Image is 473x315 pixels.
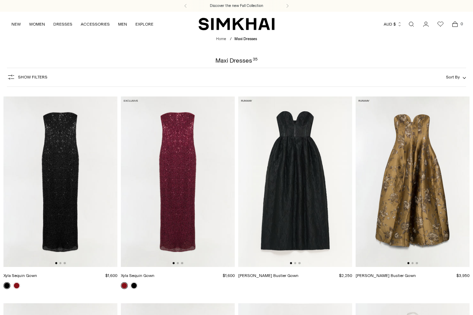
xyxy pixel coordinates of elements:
button: Show Filters [7,72,47,83]
img: Xyla Sequin Gown [3,96,117,267]
a: WOMEN [29,17,45,32]
a: MEN [118,17,127,32]
button: Go to slide 1 [172,262,175,264]
button: Go to slide 2 [411,262,413,264]
button: Go to slide 2 [177,262,179,264]
a: DRESSES [53,17,72,32]
button: Go to slide 1 [290,262,292,264]
div: / [230,36,232,42]
button: Go to slide 3 [181,262,183,264]
button: Go to slide 2 [294,262,296,264]
span: Sort By [446,75,460,80]
a: Open search modal [404,17,418,31]
img: Elaria Jacquard Bustier Gown [356,96,470,267]
a: SIMKHAI [198,17,275,31]
a: Discover the new Fall Collection [210,3,263,9]
nav: breadcrumbs [216,36,257,42]
button: Sort By [446,73,466,81]
button: Go to slide 3 [64,262,66,264]
a: ACCESSORIES [81,17,110,32]
a: NEW [11,17,21,32]
button: Go to slide 2 [59,262,61,264]
button: Go to slide 1 [407,262,409,264]
button: Go to slide 3 [298,262,301,264]
a: Xyla Sequin Gown [121,273,154,278]
img: Adeena Jacquard Bustier Gown [238,96,352,267]
button: Go to slide 3 [416,262,418,264]
button: Go to slide 1 [55,262,57,264]
a: Go to the account page [419,17,433,31]
a: Wishlist [434,17,447,31]
h1: Maxi Dresses [215,57,257,64]
span: Show Filters [18,75,47,80]
a: Home [216,37,226,41]
a: [PERSON_NAME] Bustier Gown [238,273,298,278]
img: Xyla Sequin Gown [121,96,235,267]
span: Maxi Dresses [234,37,257,41]
div: 35 [253,57,258,64]
button: AUD $ [384,17,402,32]
a: Open cart modal [448,17,462,31]
span: 0 [458,21,465,27]
a: Xyla Sequin Gown [3,273,37,278]
a: EXPLORE [135,17,153,32]
a: [PERSON_NAME] Bustier Gown [356,273,416,278]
